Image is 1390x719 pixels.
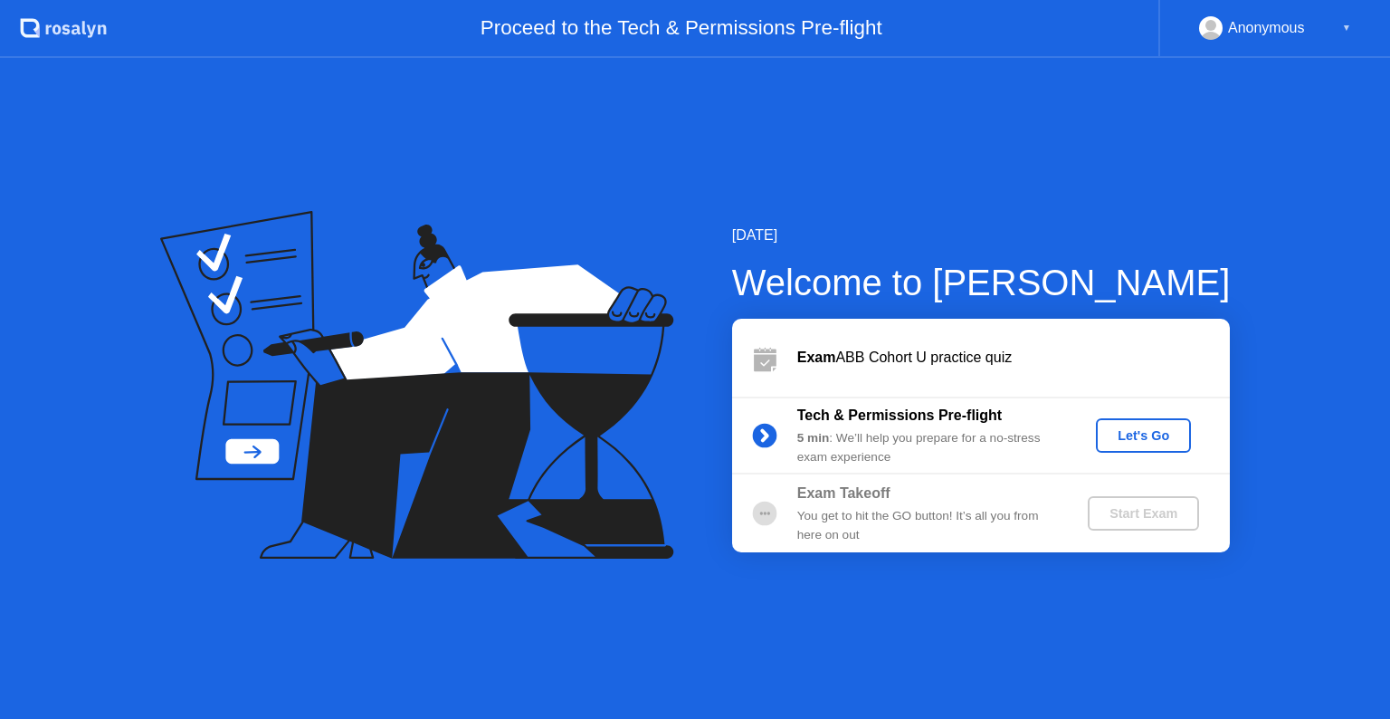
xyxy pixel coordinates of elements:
div: ▼ [1342,16,1351,40]
b: Tech & Permissions Pre-flight [797,407,1002,423]
div: You get to hit the GO button! It’s all you from here on out [797,507,1058,544]
div: [DATE] [732,225,1231,246]
div: Welcome to [PERSON_NAME] [732,255,1231,310]
button: Let's Go [1096,418,1191,453]
div: Anonymous [1228,16,1305,40]
b: 5 min [797,431,830,445]
button: Start Exam [1088,496,1199,531]
div: : We’ll help you prepare for a no-stress exam experience [797,429,1058,466]
b: Exam Takeoff [797,485,890,501]
div: Start Exam [1095,506,1192,521]
div: Let's Go [1103,428,1184,443]
b: Exam [797,350,836,365]
div: ABB Cohort U practice quiz [797,347,1230,369]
